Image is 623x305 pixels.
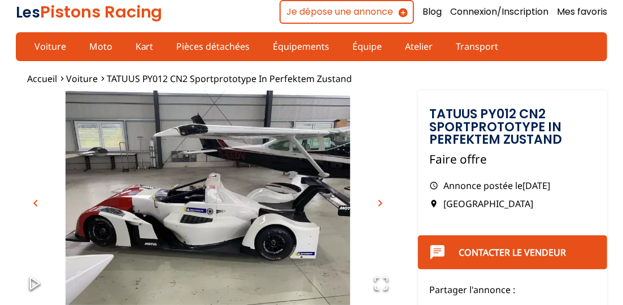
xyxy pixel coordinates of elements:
[16,91,400,304] img: image
[450,6,548,18] a: Connexion/Inscription
[82,37,120,56] a: Moto
[429,283,596,296] p: Partager l'annonce :
[16,264,54,304] button: Play or Pause Slideshow
[422,6,442,18] a: Blog
[128,37,161,56] a: Kart
[346,37,390,56] a: Équipe
[16,91,400,304] div: Go to Slide 3
[16,2,40,23] span: Les
[169,37,258,56] a: Pièces détachées
[418,235,607,269] button: Contacter le vendeur
[29,196,42,210] span: chevron_left
[362,264,400,304] button: Open Fullscreen
[107,72,352,85] a: TATUUS PY012 CN2 Sportprototype in perfektem Zustand
[459,246,567,259] a: Contacter le vendeur
[27,37,73,56] a: Voiture
[557,6,607,18] a: Mes favoris
[27,195,44,212] button: chevron_left
[374,196,387,210] span: chevron_right
[66,72,98,85] a: Voiture
[449,37,506,56] a: Transport
[429,151,596,167] p: Faire offre
[27,72,57,85] a: Accueil
[429,179,596,192] p: Annonce postée le [DATE]
[398,37,441,56] a: Atelier
[372,195,389,212] button: chevron_right
[266,37,337,56] a: Équipements
[16,1,163,23] a: LesPistons Racing
[429,108,596,145] h1: TATUUS PY012 CN2 Sportprototype in perfektem Zustand
[429,197,596,210] p: [GEOGRAPHIC_DATA]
